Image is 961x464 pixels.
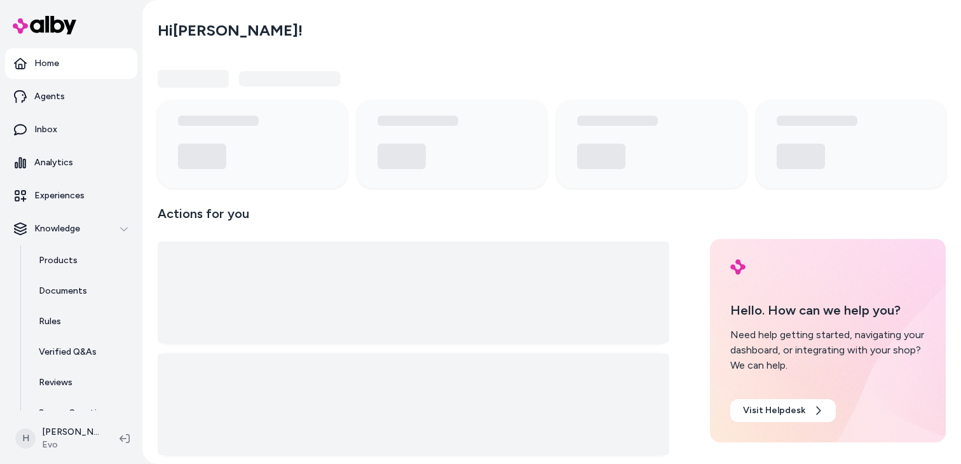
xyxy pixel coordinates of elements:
[730,259,746,275] img: alby Logo
[5,48,137,79] a: Home
[730,399,836,422] a: Visit Helpdesk
[15,428,36,449] span: H
[158,21,303,40] h2: Hi [PERSON_NAME] !
[34,57,59,70] p: Home
[39,315,61,328] p: Rules
[42,426,99,439] p: [PERSON_NAME]
[8,418,109,459] button: H[PERSON_NAME]Evo
[39,407,112,420] p: Survey Questions
[158,203,669,234] p: Actions for you
[39,285,87,297] p: Documents
[26,337,137,367] a: Verified Q&As
[39,254,78,267] p: Products
[26,245,137,276] a: Products
[730,327,925,373] div: Need help getting started, navigating your dashboard, or integrating with your shop? We can help.
[34,222,80,235] p: Knowledge
[5,181,137,211] a: Experiences
[42,439,99,451] span: Evo
[34,90,65,103] p: Agents
[5,214,137,244] button: Knowledge
[730,301,925,320] p: Hello. How can we help you?
[26,367,137,398] a: Reviews
[13,16,76,34] img: alby Logo
[34,123,57,136] p: Inbox
[5,114,137,145] a: Inbox
[39,346,97,358] p: Verified Q&As
[39,376,72,389] p: Reviews
[26,276,137,306] a: Documents
[5,81,137,112] a: Agents
[26,306,137,337] a: Rules
[34,189,85,202] p: Experiences
[26,398,137,428] a: Survey Questions
[5,147,137,178] a: Analytics
[34,156,73,169] p: Analytics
